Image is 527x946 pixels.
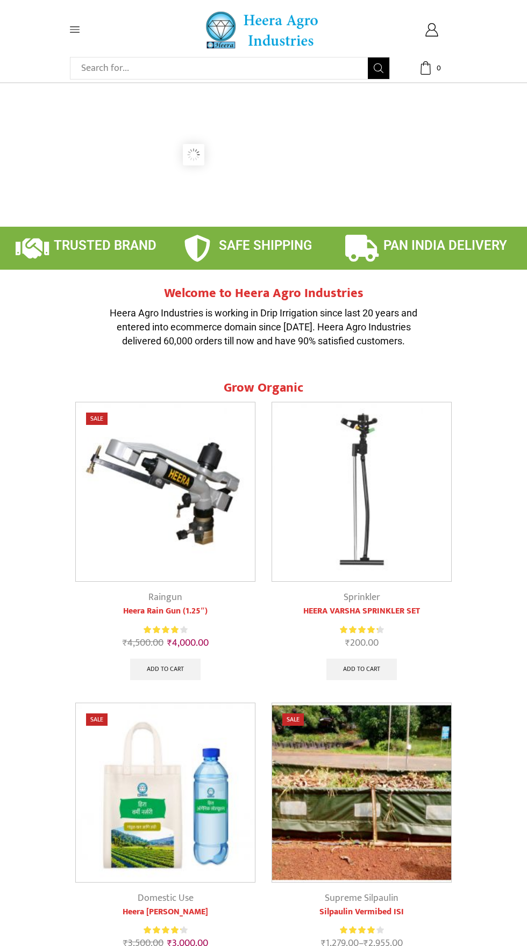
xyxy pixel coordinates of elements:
[75,605,255,618] a: Heera Rain Gun (1.25″)
[368,57,389,79] button: Search button
[340,624,383,636] div: Rated 4.37 out of 5
[272,906,452,919] a: Silpaulin Vermibed ISI
[102,286,425,301] h2: Welcome to Heera Agro Industries
[325,890,398,906] a: Supreme Silpaulin
[148,589,182,605] a: Raingun
[123,635,163,651] bdi: 4,500.00
[272,605,452,618] a: HEERA VARSHA SPRINKLER SET
[167,635,209,651] bdi: 4,000.00
[345,635,379,651] bdi: 200.00
[344,589,380,605] a: Sprinkler
[144,624,179,636] span: Rated out of 5
[54,238,156,253] span: TRUSTED BRAND
[167,635,172,651] span: ₹
[76,703,255,882] img: Heera Vermi Nursery
[144,925,187,936] div: Rated 4.33 out of 5
[340,925,383,936] div: Rated 4.17 out of 5
[345,635,350,651] span: ₹
[144,925,181,936] span: Rated out of 5
[383,238,507,253] span: PAN INDIA DELIVERY
[272,402,451,581] img: Impact Mini Sprinkler
[86,713,108,726] span: Sale
[340,925,376,936] span: Rated out of 5
[224,377,303,399] span: Grow Organic
[130,659,201,680] a: Add to cart: “Heera Rain Gun (1.25")”
[86,413,108,425] span: Sale
[76,402,255,581] img: Heera Raingun 1.50
[123,635,127,651] span: ₹
[326,659,397,680] a: Add to cart: “HEERA VARSHA SPRINKLER SET”
[272,703,451,882] img: Silpaulin Vermibed ISI
[75,906,255,919] a: Heera [PERSON_NAME]
[340,624,378,636] span: Rated out of 5
[144,624,187,636] div: Rated 4.00 out of 5
[102,306,425,348] p: Heera Agro Industries is working in Drip Irrigation since last 20 years and entered into ecommerc...
[76,57,368,79] input: Search for...
[138,890,194,906] a: Domestic Use
[406,61,457,75] a: 0
[282,713,304,726] span: Sale
[433,63,444,74] span: 0
[219,238,312,253] span: SAFE SHIPPING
